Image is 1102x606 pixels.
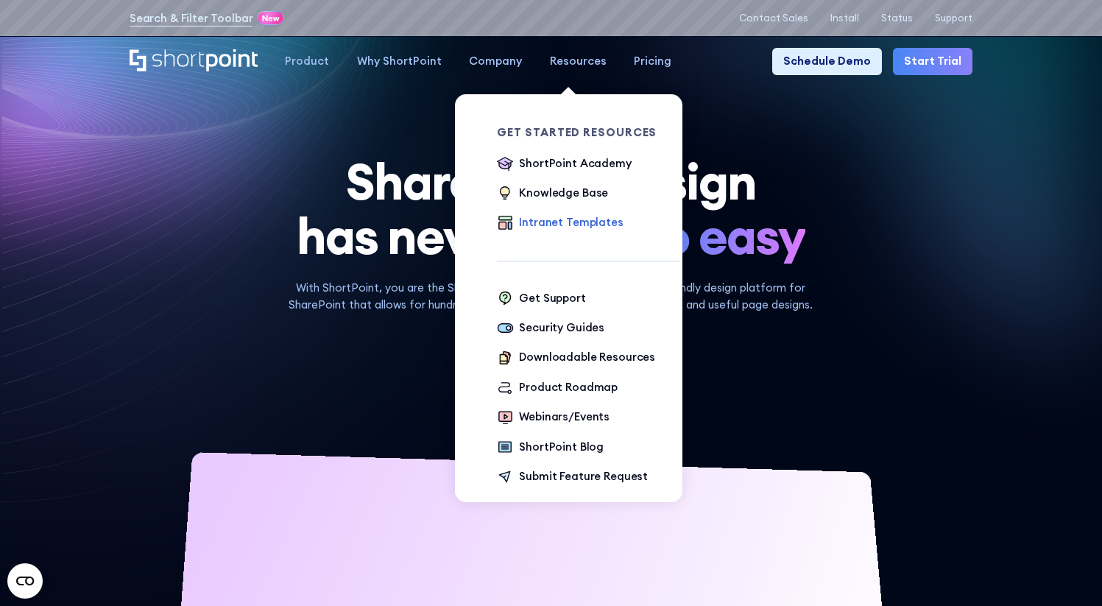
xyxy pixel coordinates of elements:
[519,185,608,201] div: Knowledge Base
[519,214,623,230] div: Intranet Templates
[497,127,680,138] div: Get Started Resources
[550,53,607,69] div: Resources
[497,468,648,487] a: Submit Feature Request
[739,13,808,24] a: Contact Sales
[130,10,253,27] a: Search & Filter Toolbar
[497,290,585,309] a: Get Support
[536,48,620,75] a: Resources
[935,13,972,24] a: Support
[519,320,604,336] div: Security Guides
[497,409,610,427] a: Webinars/Events
[455,48,535,75] a: Company
[272,280,830,313] p: With ShortPoint, you are the SharePoint Designer. ShortPoint is a user-friendly design platform f...
[620,48,685,75] a: Pricing
[285,53,329,69] div: Product
[519,155,631,172] div: ShortPoint Academy
[638,209,805,264] span: so easy
[772,48,882,75] a: Schedule Demo
[462,330,640,374] a: Get started [DATE]!
[497,320,604,338] a: Security Guides
[881,13,913,24] a: Status
[497,185,608,203] a: Knowledge Base
[634,53,671,69] div: Pricing
[343,48,455,75] a: Why ShortPoint
[519,468,648,485] div: Submit Feature Request
[519,409,610,425] div: Webinars/Events
[1028,535,1102,606] iframe: Chat Widget
[469,53,522,69] div: Company
[830,13,859,24] a: Install
[357,53,442,69] div: Why ShortPoint
[519,349,655,365] div: Downloadable Resources
[497,379,618,398] a: Product Roadmap
[130,155,972,264] h1: SharePoint Design has never been
[519,290,585,306] div: Get Support
[497,349,655,367] a: Downloadable Resources
[130,49,258,74] a: Home
[497,214,623,233] a: Intranet Templates
[7,563,43,599] button: Open CMP widget
[519,379,618,395] div: Product Roadmap
[893,48,972,75] a: Start Trial
[519,439,604,455] div: ShortPoint Blog
[497,155,631,174] a: ShortPoint Academy
[272,48,343,75] a: Product
[497,439,604,457] a: ShortPoint Blog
